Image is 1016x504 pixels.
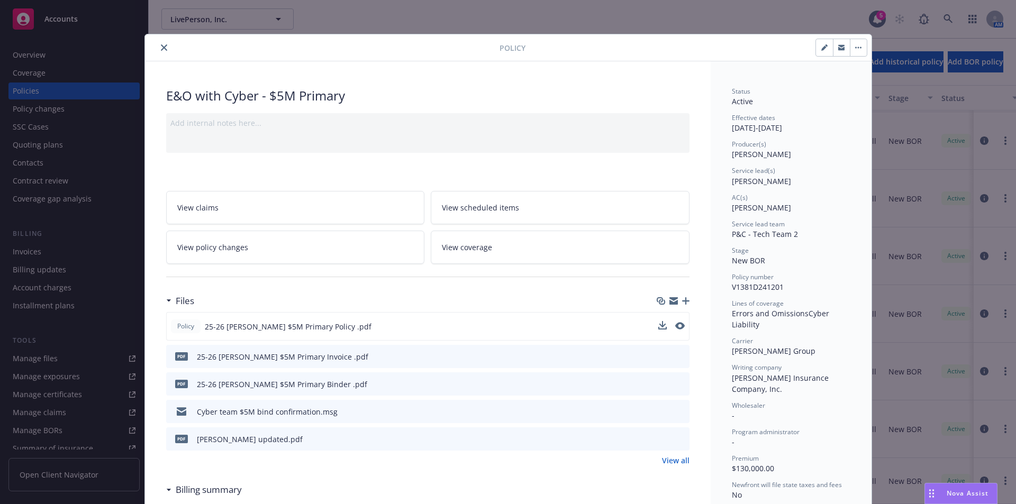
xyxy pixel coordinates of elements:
span: pdf [175,380,188,388]
button: preview file [675,321,685,332]
button: Nova Assist [924,483,997,504]
span: pdf [175,352,188,360]
span: Status [732,87,750,96]
span: Errors and Omissions [732,308,809,318]
span: V1381D241201 [732,282,784,292]
span: Policy number [732,272,774,281]
button: download file [658,321,667,329]
span: [PERSON_NAME] [732,203,791,213]
span: Policy [175,322,196,331]
div: 25-26 [PERSON_NAME] $5M Primary Invoice .pdf [197,351,368,362]
span: AC(s) [732,193,748,202]
span: - [732,410,734,420]
div: Drag to move [925,483,938,503]
button: preview file [675,322,685,329]
button: preview file [676,434,685,445]
span: $130,000.00 [732,463,774,473]
span: Stage [732,246,749,255]
span: [PERSON_NAME] [732,176,791,186]
div: [DATE] - [DATE] [732,113,850,133]
a: View scheduled items [431,191,690,224]
span: Policy [500,42,525,53]
button: preview file [676,379,685,390]
a: View claims [166,191,425,224]
h3: Files [176,294,194,308]
span: Newfront will file state taxes and fees [732,480,842,489]
button: download file [659,379,667,390]
a: View all [662,455,690,466]
button: download file [659,406,667,417]
span: View scheduled items [442,202,519,213]
span: Wholesaler [732,401,765,410]
span: 25-26 [PERSON_NAME] $5M Primary Policy .pdf [205,321,371,332]
a: View policy changes [166,231,425,264]
div: E&O with Cyber - $5M Primary [166,87,690,105]
span: Premium [732,454,759,463]
span: pdf [175,435,188,443]
div: 25-26 [PERSON_NAME] $5M Primary Binder .pdf [197,379,367,390]
span: Program administrator [732,427,800,436]
button: download file [659,351,667,362]
span: Nova Assist [947,489,988,498]
button: download file [659,434,667,445]
span: Carrier [732,336,753,345]
span: Cyber Liability [732,308,831,329]
span: [PERSON_NAME] Group [732,346,815,356]
span: Producer(s) [732,140,766,149]
span: Active [732,96,753,106]
span: [PERSON_NAME] Insurance Company, Inc. [732,373,831,394]
div: Cyber team $5M bind confirmation.msg [197,406,338,417]
span: View coverage [442,242,492,253]
h3: Billing summary [176,483,242,497]
div: Billing summary [166,483,242,497]
a: View coverage [431,231,690,264]
div: Add internal notes here... [170,117,685,129]
span: Service lead team [732,219,785,228]
div: Files [166,294,194,308]
button: preview file [676,406,685,417]
span: View claims [177,202,219,213]
span: New BOR [732,255,765,265]
span: Writing company [732,363,782,372]
span: No [732,490,742,500]
span: Lines of coverage [732,299,784,308]
span: Service lead(s) [732,166,775,175]
div: [PERSON_NAME] updated.pdf [197,434,303,445]
span: Effective dates [732,113,775,122]
button: download file [658,321,667,332]
span: View policy changes [177,242,248,253]
button: preview file [676,351,685,362]
span: - [732,437,734,447]
button: close [158,41,170,54]
span: [PERSON_NAME] [732,149,791,159]
span: P&C - Tech Team 2 [732,229,798,239]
